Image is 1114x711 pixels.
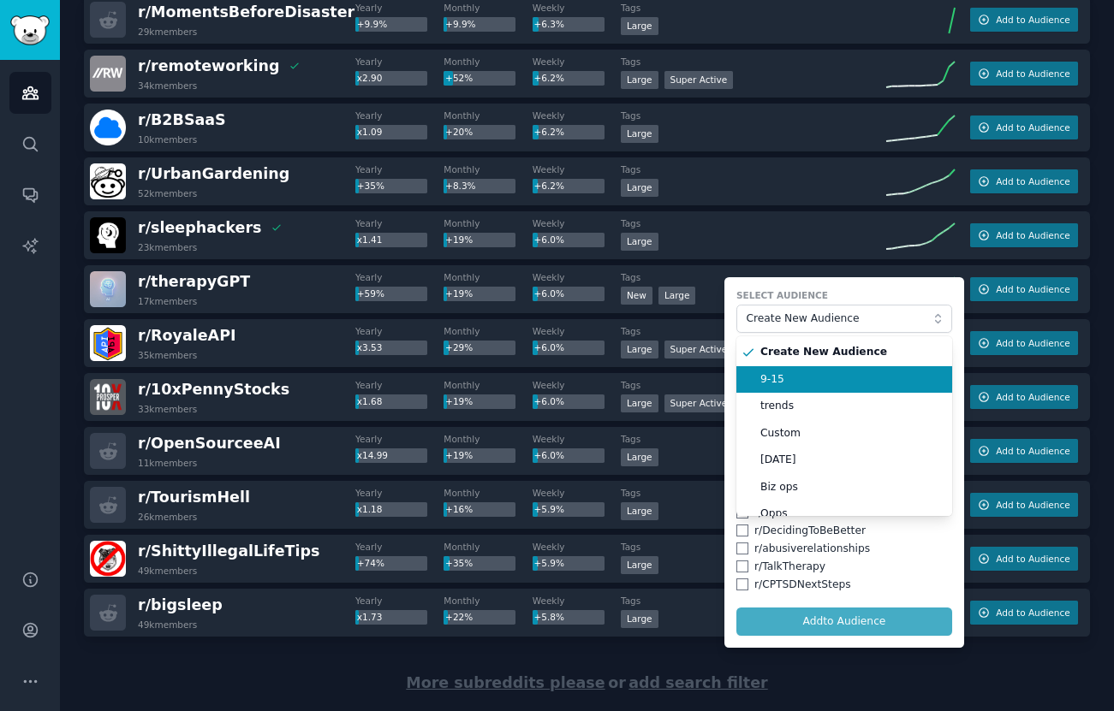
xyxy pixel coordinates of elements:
span: +6.0% [533,396,563,406]
span: [DATE] [760,453,940,468]
div: 17k members [138,295,197,307]
span: +22% [445,612,473,622]
span: or [608,674,626,691]
span: x1.09 [357,127,383,137]
dt: Yearly [355,271,444,283]
dt: Yearly [355,595,444,607]
dt: Yearly [355,2,444,14]
dt: Weekly [533,379,621,391]
img: ShittyIllegalLifeTips [90,541,126,577]
dt: Yearly [355,541,444,553]
dt: Tags [621,487,886,499]
span: +19% [445,396,473,406]
dt: Yearly [355,379,444,391]
dt: Tags [621,541,886,553]
span: Add to Audience [996,499,1069,511]
div: r/ TalkTherapy [754,560,825,575]
dt: Weekly [533,56,621,68]
div: Large [621,448,658,466]
span: +9.9% [357,19,387,29]
div: 23k members [138,241,197,253]
div: Large [621,394,658,412]
span: +19% [445,450,473,460]
span: Custom [760,426,940,441]
div: 52k members [138,187,197,199]
button: Add to Audience [970,601,1078,625]
span: 9-15 [760,372,940,388]
div: 11k members [138,457,197,469]
dt: Monthly [444,487,532,499]
dt: Monthly [444,110,532,121]
span: +6.2% [533,181,563,191]
dt: Yearly [355,325,444,337]
dt: Tags [621,163,886,175]
dt: Monthly [444,379,532,391]
span: Add to Audience [996,283,1069,295]
span: r/ therapyGPT [138,273,250,290]
dt: Tags [621,433,886,445]
dt: Weekly [533,433,621,445]
span: r/ RoyaleAPI [138,327,236,344]
div: r/ DecidingToBeBetter [754,524,866,539]
span: add search filter [628,674,767,691]
div: r/ abusiverelationships [754,542,870,557]
dt: Monthly [444,271,532,283]
span: +6.0% [533,450,563,460]
div: Large [621,71,658,89]
div: Large [621,125,658,143]
span: +6.2% [533,127,563,137]
span: Add to Audience [996,229,1069,241]
span: +20% [445,127,473,137]
span: +6.0% [533,288,563,299]
span: Opps [760,507,940,522]
span: Biz ops [760,480,940,495]
div: Large [658,287,696,305]
button: Add to Audience [970,223,1078,247]
span: +16% [445,504,473,514]
dt: Weekly [533,217,621,229]
dt: Weekly [533,2,621,14]
dt: Tags [621,56,886,68]
span: Add to Audience [996,14,1069,26]
span: +5.8% [533,612,563,622]
dt: Monthly [444,325,532,337]
button: Add to Audience [970,277,1078,301]
div: Large [621,17,658,35]
button: Add to Audience [970,547,1078,571]
dt: Tags [621,379,886,391]
dt: Tags [621,595,886,607]
div: Large [621,341,658,358]
div: 35k members [138,349,197,361]
span: Add to Audience [996,607,1069,619]
span: x3.53 [357,342,383,353]
dt: Monthly [444,2,532,14]
span: r/ MomentsBeforeDisaster [138,3,354,21]
div: New [621,287,652,305]
span: Add to Audience [996,553,1069,565]
dt: Monthly [444,217,532,229]
span: +5.9% [533,504,563,514]
div: Super Active [664,394,734,412]
span: r/ TourismHell [138,489,250,506]
span: x1.68 [357,396,383,406]
span: +59% [357,288,384,299]
span: Add to Audience [996,68,1069,80]
span: +9.9% [445,19,475,29]
img: GummySearch logo [10,15,50,45]
img: UrbanGardening [90,163,126,199]
span: +74% [357,558,384,568]
span: Create New Audience [747,311,934,327]
span: +52% [445,73,473,83]
span: Add to Audience [996,337,1069,349]
span: +19% [445,288,473,299]
dt: Tags [621,325,886,337]
div: 29k members [138,26,197,38]
span: +35% [445,558,473,568]
img: B2BSaaS [90,110,126,145]
span: More subreddits please [406,674,605,691]
button: Add to Audience [970,62,1078,86]
dt: Tags [621,217,886,229]
span: +35% [357,181,384,191]
button: Add to Audience [970,116,1078,139]
img: remoteworking [90,56,126,92]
